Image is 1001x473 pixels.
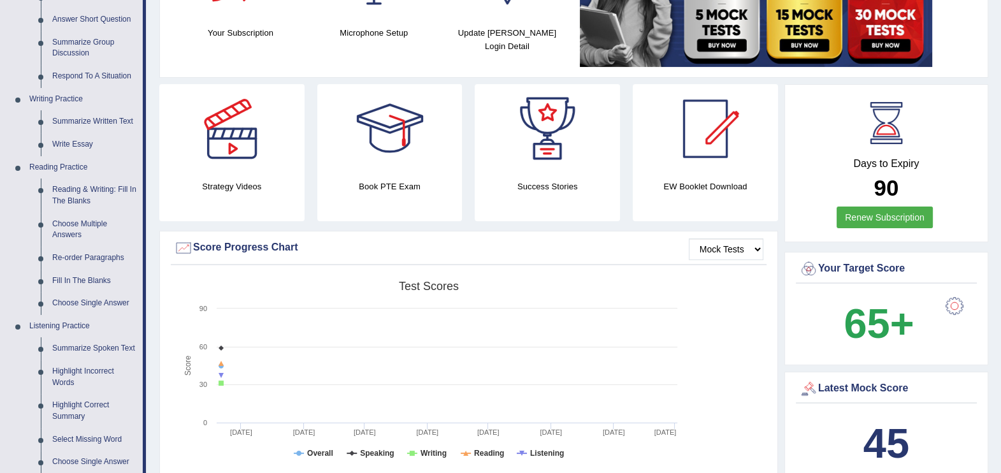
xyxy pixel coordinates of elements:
tspan: [DATE] [230,428,252,436]
h4: Update [PERSON_NAME] Login Detail [447,26,567,53]
h4: Success Stories [475,180,620,193]
div: Latest Mock Score [799,379,974,398]
text: 30 [199,381,207,388]
a: Renew Subscription [837,207,933,228]
tspan: [DATE] [293,428,315,436]
tspan: [DATE] [540,428,562,436]
tspan: Writing [421,449,447,458]
a: Answer Short Question [47,8,143,31]
tspan: [DATE] [603,428,625,436]
text: 60 [199,343,207,351]
tspan: Listening [530,449,564,458]
b: 90 [874,175,898,200]
h4: Microphone Setup [313,26,434,40]
tspan: Speaking [360,449,394,458]
a: Highlight Incorrect Words [47,360,143,394]
a: Choose Multiple Answers [47,213,143,247]
h4: Book PTE Exam [317,180,463,193]
tspan: [DATE] [477,428,500,436]
h4: EW Booklet Download [633,180,778,193]
a: Writing Practice [24,88,143,111]
b: 65+ [844,300,914,347]
tspan: Reading [474,449,504,458]
tspan: [DATE] [354,428,376,436]
a: Highlight Correct Summary [47,394,143,428]
tspan: Test scores [399,280,459,293]
a: Reading Practice [24,156,143,179]
tspan: [DATE] [654,428,677,436]
a: Summarize Written Text [47,110,143,133]
a: Write Essay [47,133,143,156]
text: 0 [203,419,207,426]
a: Listening Practice [24,315,143,338]
a: Respond To A Situation [47,65,143,88]
h4: Strategy Videos [159,180,305,193]
div: Your Target Score [799,259,974,279]
a: Summarize Group Discussion [47,31,143,65]
h4: Days to Expiry [799,158,974,170]
tspan: Overall [307,449,333,458]
tspan: Score [184,356,192,376]
h4: Your Subscription [180,26,301,40]
a: Reading & Writing: Fill In The Blanks [47,178,143,212]
a: Select Missing Word [47,428,143,451]
b: 45 [863,420,909,467]
tspan: [DATE] [416,428,438,436]
a: Summarize Spoken Text [47,337,143,360]
div: Score Progress Chart [174,238,763,258]
a: Choose Single Answer [47,292,143,315]
text: 90 [199,305,207,312]
a: Fill In The Blanks [47,270,143,293]
a: Re-order Paragraphs [47,247,143,270]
